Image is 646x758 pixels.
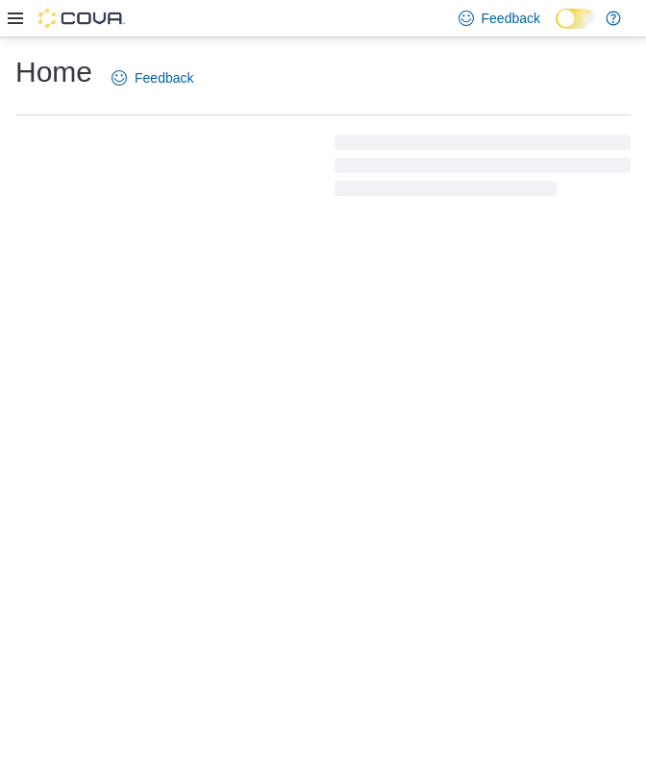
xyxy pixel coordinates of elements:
[38,9,125,28] img: Cova
[104,59,201,97] a: Feedback
[335,139,631,200] span: Loading
[556,29,557,30] span: Dark Mode
[135,68,193,88] span: Feedback
[15,53,92,91] h1: Home
[556,9,596,29] input: Dark Mode
[482,9,540,28] span: Feedback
